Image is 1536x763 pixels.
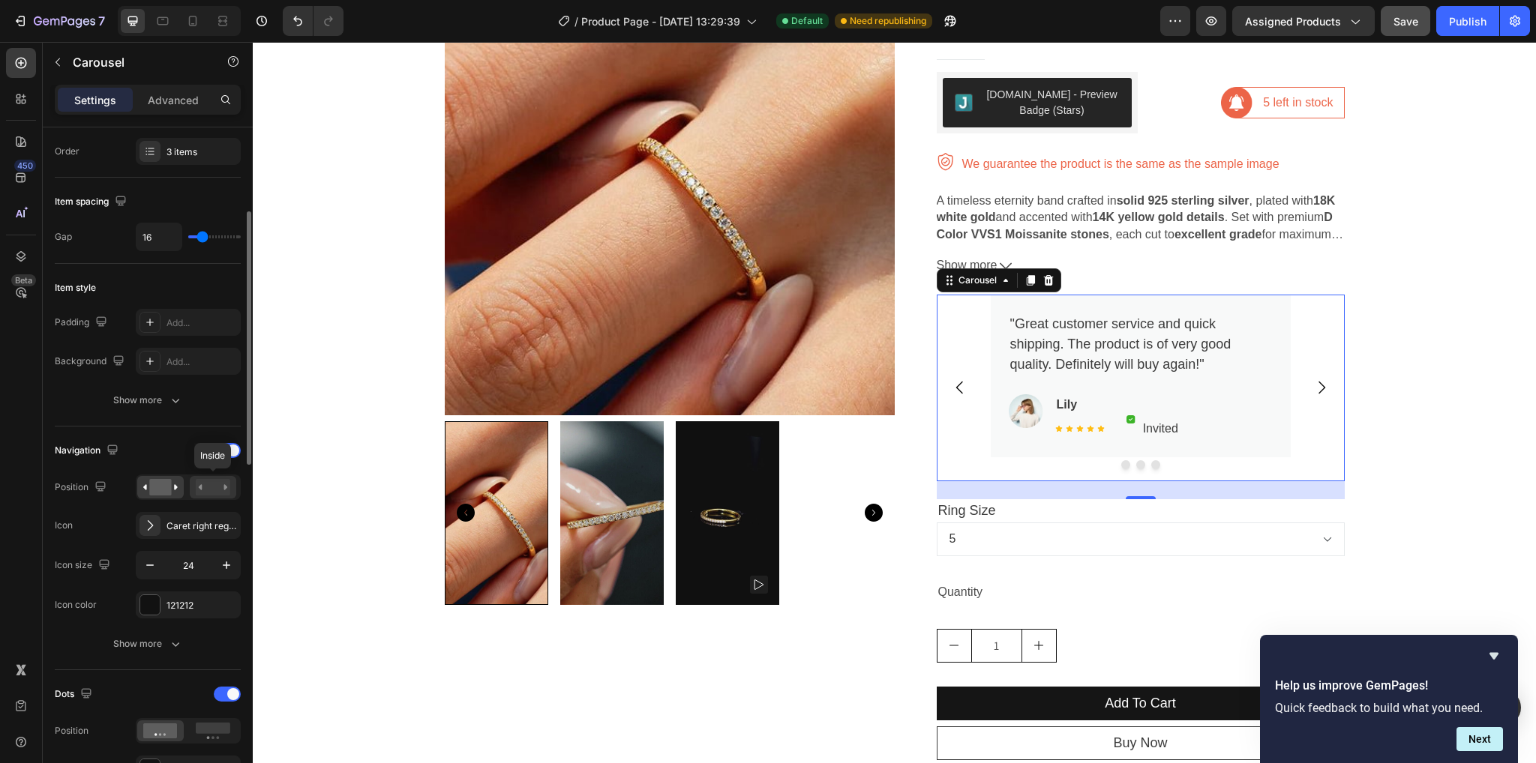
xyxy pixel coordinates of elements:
input: quantity [718,588,769,620]
input: Auto [136,223,181,250]
button: decrement [685,588,718,620]
button: Show more [55,387,241,414]
p: 7 [98,12,105,30]
div: 3 items [166,145,237,159]
span: Save [1393,15,1418,28]
div: Position [55,724,88,738]
button: Dot [898,418,907,427]
div: Quantity [684,538,1092,563]
button: Assigned Products [1232,6,1375,36]
div: Dots [55,684,95,705]
span: Need republishing [850,14,926,28]
button: Next question [1456,727,1503,751]
div: Carousel [703,232,747,245]
button: Hide survey [1485,647,1503,665]
button: 7 [6,6,112,36]
div: Navigation [55,441,121,461]
button: Show more [55,630,241,657]
button: Publish [1436,6,1499,36]
img: Alt Image [874,373,883,381]
div: 121212 [166,599,237,612]
button: Carousel Next Arrow [612,462,630,480]
legend: Ring Size [684,457,745,480]
p: "Great customer service and quick shipping. The product is of very good quality. Definitely will ... [757,272,1018,333]
div: [DOMAIN_NAME] - Preview Badge (Stars) [732,45,867,76]
span: Show more [684,213,745,235]
span: Assigned Products [1245,13,1341,29]
div: Icon size [55,555,113,576]
button: Dot [883,418,892,427]
p: 5 left in stock [1010,52,1080,70]
div: Show more [113,393,183,408]
img: Alt Image [684,111,702,129]
button: Save [1381,6,1430,36]
p: Advanced [148,92,199,108]
strong: solid 925 sterling silver [864,152,997,165]
div: Add... [166,355,237,369]
button: Carousel Back Arrow [686,325,728,367]
strong: excellent grade [922,186,1009,199]
div: Add To Cart [852,651,923,672]
button: Add To Cart [684,645,1092,678]
button: Dot [868,418,877,427]
p: Quick feedback to build what you need. [1275,701,1503,715]
div: Publish [1449,13,1486,29]
div: Beta [11,274,36,286]
p: A timeless eternity band crafted in , plated with and accented with . Set with premium , each cut... [684,151,1092,201]
p: Lily [804,354,925,372]
div: Show more [113,636,183,651]
strong: 14K yellow gold details [840,169,972,181]
button: Carousel Next Arrow [1048,325,1090,367]
p: Invited [890,378,925,396]
span: Product Page - [DATE] 13:29:39 [581,13,740,29]
div: Gap [55,230,72,244]
img: Moissanite Ring - Glossylo [307,379,411,563]
button: Buy Now [684,684,1092,718]
button: increment [769,588,803,620]
div: Padding [55,313,110,333]
div: Icon color [55,598,97,612]
h2: Help us improve GemPages! [1275,677,1503,695]
span: / [574,13,578,29]
div: Order [55,145,79,158]
span: Default [791,14,823,28]
div: Item spacing [55,192,130,212]
div: Item style [55,281,96,295]
iframe: Design area [253,42,1536,763]
div: Position [55,477,109,498]
div: Caret right regular [166,519,237,533]
div: 450 [14,160,36,172]
p: We guarantee the product is the same as the sample image [709,113,1027,131]
button: Carousel Back Arrow [204,462,222,480]
img: Alt Image [756,352,790,386]
img: Alt Image [968,45,1000,76]
button: Judge.me - Preview Badge (Stars) [690,36,879,85]
p: Settings [74,92,116,108]
strong: D Color VVS1 Moissanite stones [684,169,1080,198]
div: Help us improve GemPages! [1275,647,1503,751]
div: Undo/Redo [283,6,343,36]
div: Background [55,352,127,372]
img: Judgeme.png [702,52,720,70]
button: Show more [684,213,1092,235]
div: Buy Now [860,691,914,711]
div: Add... [166,316,237,330]
p: Carousel [73,53,200,71]
div: Icon [55,519,73,532]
